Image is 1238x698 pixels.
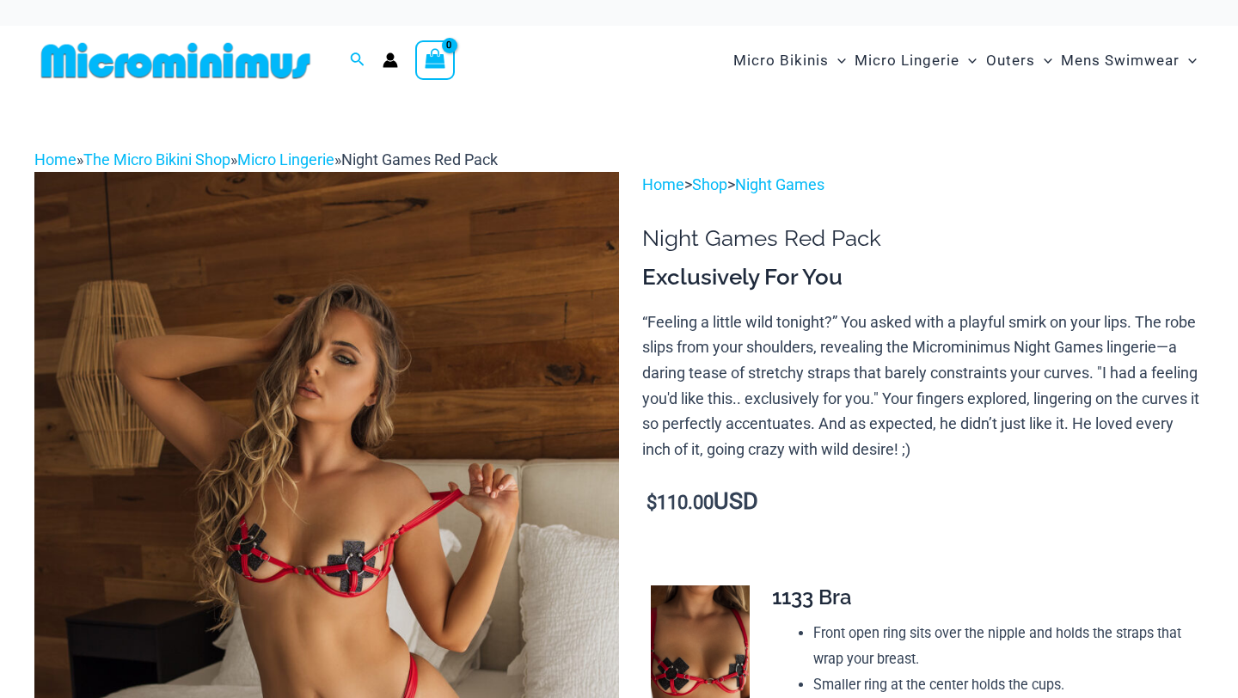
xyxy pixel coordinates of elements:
[34,150,77,168] a: Home
[959,39,977,83] span: Menu Toggle
[642,172,1204,198] p: > >
[850,34,981,87] a: Micro LingerieMenu ToggleMenu Toggle
[642,489,1204,516] p: USD
[829,39,846,83] span: Menu Toggle
[341,150,498,168] span: Night Games Red Pack
[34,150,498,168] span: » » »
[415,40,455,80] a: View Shopping Cart, empty
[1057,34,1201,87] a: Mens SwimwearMenu ToggleMenu Toggle
[692,175,727,193] a: Shop
[1035,39,1052,83] span: Menu Toggle
[647,492,714,513] bdi: 110.00
[735,175,824,193] a: Night Games
[383,52,398,68] a: Account icon link
[982,34,1057,87] a: OutersMenu ToggleMenu Toggle
[237,150,334,168] a: Micro Lingerie
[855,39,959,83] span: Micro Lingerie
[642,263,1204,292] h3: Exclusively For You
[813,621,1189,671] li: Front open ring sits over the nipple and holds the straps that wrap your breast.
[772,585,852,609] span: 1133 Bra
[642,175,684,193] a: Home
[34,41,317,80] img: MM SHOP LOGO FLAT
[729,34,850,87] a: Micro BikinisMenu ToggleMenu Toggle
[83,150,230,168] a: The Micro Bikini Shop
[642,225,1204,252] h1: Night Games Red Pack
[733,39,829,83] span: Micro Bikinis
[647,492,657,513] span: $
[813,672,1189,698] li: Smaller ring at the center holds the cups.
[1180,39,1197,83] span: Menu Toggle
[350,50,365,71] a: Search icon link
[642,309,1204,462] p: “Feeling a little wild tonight?” You asked with a playful smirk on your lips. The robe slips from...
[1061,39,1180,83] span: Mens Swimwear
[986,39,1035,83] span: Outers
[726,32,1204,89] nav: Site Navigation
